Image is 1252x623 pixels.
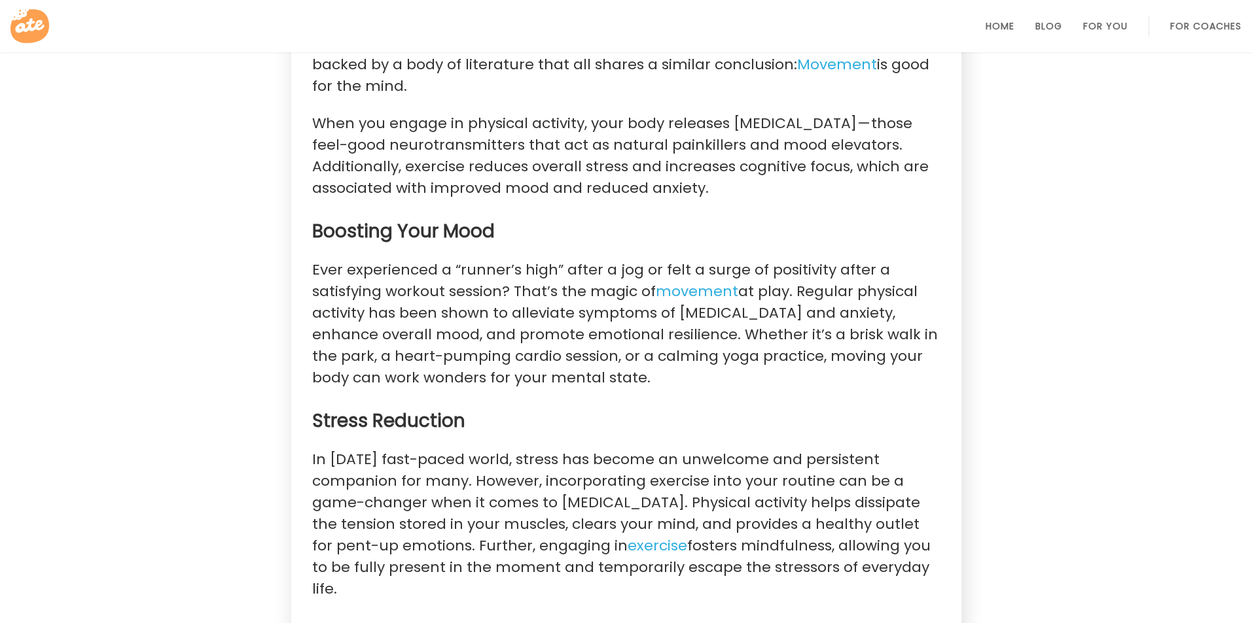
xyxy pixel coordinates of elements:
[312,112,940,199] p: When you engage in physical activity, your body releases [MEDICAL_DATA] — those feel-good neurotr...
[628,535,687,556] a: exercise
[1035,21,1062,31] a: Blog
[312,32,940,97] p: The connection between movement and mental health is not merely anecdotal; it’s backed by a body ...
[312,448,940,599] p: In [DATE] fast-paced world, stress has become an unwelcome and persistent companion for many. How...
[312,259,940,388] p: Ever experienced a “runner’s high” after a jog or felt a surge of positivity after a satisfying w...
[797,54,877,75] a: Movement
[1170,21,1242,31] a: For Coaches
[1083,21,1128,31] a: For You
[312,218,495,244] strong: Boosting Your Mood
[986,21,1014,31] a: Home
[656,281,738,302] a: movement
[312,408,465,433] strong: Stress Reduction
